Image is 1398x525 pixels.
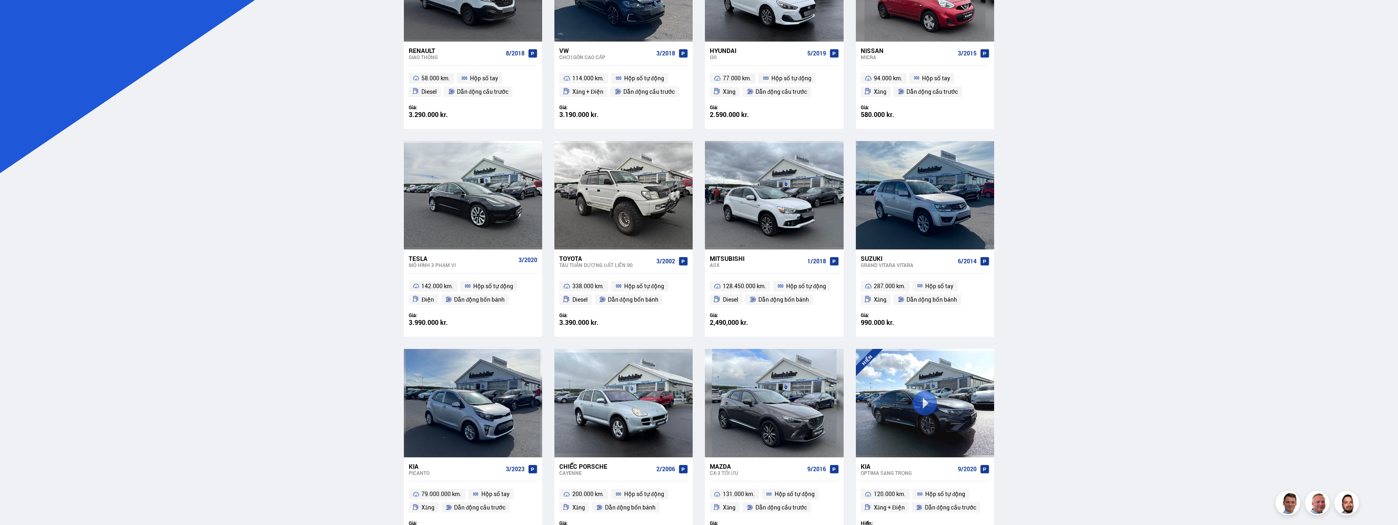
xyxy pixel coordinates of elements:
span: Dẫn động cầu trước [457,87,508,97]
div: Picanto [409,470,503,476]
span: 3/2015 [958,50,977,57]
div: Chơi gôn CAO CẤP [559,54,653,60]
span: Dẫn động cầu trước [925,503,976,512]
div: Giá: [861,312,925,318]
div: VW [559,47,653,54]
a: Renault Giao thông 8/2018 58.000 km. Hộp số tay Diesel Dẫn động cầu trước Giá: 3.290.000 kr. [404,42,542,129]
a: Mitsubishi ASX 1/2018 128.450.000 km. Hộp số tự động Diesel Dẫn động bốn bánh Giá: 2,490,000 kr. [705,249,843,337]
div: Hyundai [710,47,804,54]
div: Micra [861,54,955,60]
div: Kia [861,463,955,470]
span: Diesel [421,87,437,97]
span: Xăng [572,503,585,512]
span: 1/2018 [807,258,826,265]
img: nhp88E3Fdnt1Opn2.png [1336,492,1360,516]
div: Giá: [861,104,925,110]
span: 9/2016 [807,466,826,472]
a: VW Chơi gôn CAO CẤP 3/2018 114.000 km. Hộp số tự động Xăng + Điện Dẫn động cầu trước Giá: 3.190.0... [554,42,693,129]
span: 114.000 km. [572,73,604,83]
div: Chiếc Porsche [559,463,653,470]
span: 5/2019 [807,50,826,57]
span: Điện [421,295,434,304]
div: Giá: [559,312,624,318]
div: Nissan [861,47,955,54]
span: 77.000 km. [723,73,751,83]
div: CX-3 TỐI ƯU [710,470,804,476]
span: Dẫn động bốn bánh [758,295,809,304]
a: Suzuki Grand Vitara VITARA 6/2014 287.000 km. Hộp số tay Xăng Dẫn động bốn bánh Giá: 990.000 kr. [856,249,994,337]
span: Hộp số tự động [771,73,811,83]
div: Giá: [559,104,624,110]
font: 2.590.000 kr. [710,110,749,119]
div: Mazda [710,463,804,470]
div: Optima SANG TRỌNG [861,470,955,476]
span: Dẫn động cầu trước [906,87,958,97]
span: 3/2002 [656,258,675,265]
div: Giao thông [409,54,503,60]
span: 8/2018 [506,50,525,57]
font: 580.000 kr. [861,110,894,119]
span: Hộp số tự động [624,489,664,499]
span: Diesel [723,295,738,304]
span: 9/2020 [958,466,977,472]
div: I30 [710,54,804,60]
div: Suzuki [861,255,955,262]
div: Giá: [710,312,774,318]
a: Nissan Micra 3/2015 94.000 km. Hộp số tay Xăng Dẫn động cầu trước Giá: 580.000 kr. [856,42,994,129]
span: Hộp số tự động [786,281,826,291]
span: 3/2020 [518,257,537,263]
div: Tesla [409,255,515,262]
span: Xăng + Điện [874,503,905,512]
div: Renault [409,47,503,54]
span: Dẫn động bốn bánh [608,295,658,304]
span: Hộp số tự động [624,281,664,291]
span: Xăng [874,295,886,304]
span: Xăng [723,503,736,512]
span: Hộp số tự động [473,281,513,291]
span: Dẫn động bốn bánh [605,503,656,512]
div: Toyota [559,255,653,262]
span: Hộp số tự động [775,489,815,499]
span: 120.000 km. [874,489,906,499]
span: Xăng + Điện [572,87,603,97]
span: Dẫn động cầu trước [454,503,505,512]
span: Hộp số tự động [925,489,965,499]
font: 3.190.000 kr. [559,110,598,119]
span: Hộp số tay [481,489,510,499]
span: 128.450.000 km. [723,281,766,291]
span: Xăng [723,87,736,97]
span: Hộp số tay [925,281,953,291]
span: 79.000.000 km. [421,489,461,499]
span: Dẫn động cầu trước [755,87,807,97]
span: 3/2018 [656,50,675,57]
span: 94.000 km. [874,73,902,83]
div: Giá: [409,104,473,110]
span: Xăng [874,87,886,97]
span: 6/2014 [958,258,977,265]
font: 3.390.000 kr. [559,318,598,327]
img: FbJEzSuNWCJXmdc-.webp [1277,492,1301,516]
button: Mở tiện ích trò chuyện LiveChat [7,3,31,28]
font: 990.000 kr. [861,318,894,327]
font: 3.990.000 kr. [409,318,448,327]
div: Tàu tuần dương đất liền 90 [559,262,653,268]
a: Toyota Tàu tuần dương đất liền 90 3/2002 338.000 km. Hộp số tự động Diesel Dẫn động bốn bánh Giá:... [554,249,693,337]
span: Diesel [572,295,588,304]
span: 2/2006 [656,466,675,472]
div: Giá: [409,312,473,318]
span: 131.000 km. [723,489,755,499]
span: Hộp số tay [470,73,498,83]
font: 2,490,000 kr. [710,318,748,327]
div: Kia [409,463,503,470]
span: 58.000 km. [421,73,450,83]
span: 287.000 km. [874,281,906,291]
div: Mô hình 3 PHẠM VI [409,262,515,268]
font: 3.290.000 kr. [409,110,448,119]
span: 338.000 km. [572,281,604,291]
a: Tesla Mô hình 3 PHẠM VI 3/2020 142.000 km. Hộp số tự động Điện Dẫn động bốn bánh Giá: 3.990.000 kr. [404,249,542,337]
span: Hộp số tự động [624,73,664,83]
span: 3/2023 [506,466,525,472]
span: Dẫn động bốn bánh [454,295,505,304]
span: Hộp số tay [922,73,950,83]
div: Cayenne [559,470,653,476]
